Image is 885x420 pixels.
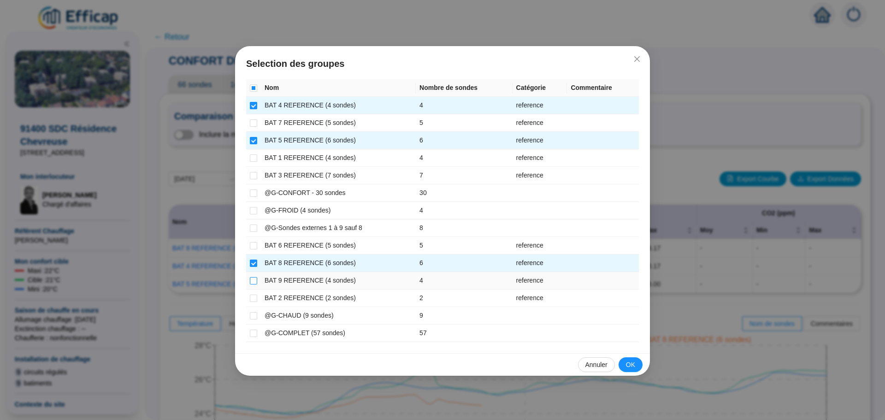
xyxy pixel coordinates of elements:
[261,114,416,132] td: BAT 7 REFERENCE (5 sondes)
[630,55,644,63] span: Fermer
[261,132,416,149] td: BAT 5 REFERENCE (6 sondes)
[416,202,512,219] td: 4
[261,254,416,272] td: BAT 8 REFERENCE (6 sondes)
[416,237,512,254] td: 5
[513,79,567,97] th: Catégorie
[513,149,567,167] td: reference
[513,272,567,290] td: reference
[513,132,567,149] td: reference
[513,290,567,307] td: reference
[585,360,608,370] span: Annuler
[261,202,416,219] td: @G-FROID (4 sondes)
[261,237,416,254] td: BAT 6 REFERENCE (5 sondes)
[261,219,416,237] td: @G-Sondes externes 1 à 9 sauf 8
[513,237,567,254] td: reference
[261,272,416,290] td: BAT 9 REFERENCE (4 sondes)
[416,79,512,97] th: Nombre de sondes
[261,149,416,167] td: BAT 1 REFERENCE (4 sondes)
[261,97,416,114] td: BAT 4 REFERENCE (4 sondes)
[416,97,512,114] td: 4
[416,254,512,272] td: 6
[261,79,416,97] th: Nom
[513,114,567,132] td: reference
[626,360,635,370] span: OK
[261,307,416,325] td: @G-CHAUD (9 sondes)
[416,272,512,290] td: 4
[567,79,639,97] th: Commentaire
[513,167,567,184] td: reference
[246,57,639,70] span: Selection des groupes
[416,219,512,237] td: 8
[416,325,512,342] td: 57
[416,167,512,184] td: 7
[619,357,643,372] button: OK
[513,97,567,114] td: reference
[630,52,644,66] button: Close
[416,290,512,307] td: 2
[416,149,512,167] td: 4
[416,307,512,325] td: 9
[578,357,615,372] button: Annuler
[416,184,512,202] td: 30
[633,55,641,63] span: close
[261,167,416,184] td: BAT 3 REFERENCE (7 sondes)
[261,184,416,202] td: @G-CONFORT - 30 sondes
[513,254,567,272] td: reference
[416,114,512,132] td: 5
[261,325,416,342] td: @G-COMPLET (57 sondes)
[261,290,416,307] td: BAT 2 REFERENCE (2 sondes)
[416,132,512,149] td: 6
